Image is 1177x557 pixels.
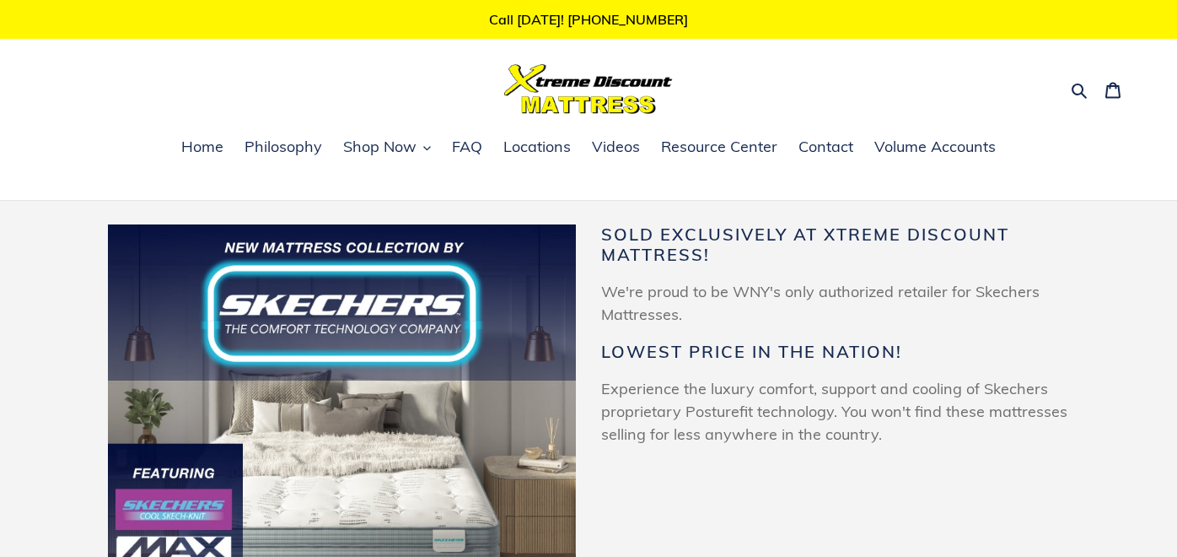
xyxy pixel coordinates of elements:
[452,137,482,157] span: FAQ
[601,224,1069,265] h2: Sold Exclusively at Xtreme Discount Mattress!
[583,135,648,160] a: Videos
[592,137,640,157] span: Videos
[653,135,786,160] a: Resource Center
[173,135,232,160] a: Home
[503,137,571,157] span: Locations
[343,137,417,157] span: Shop Now
[504,64,673,114] img: Xtreme Discount Mattress
[335,135,439,160] button: Shop Now
[874,137,996,157] span: Volume Accounts
[790,135,862,160] a: Contact
[798,137,853,157] span: Contact
[661,137,777,157] span: Resource Center
[601,282,1040,324] span: We're proud to be WNY's only authorized retailer for Skechers Mattresses.
[601,342,1069,362] h2: Lowest Price in the Nation!
[236,135,331,160] a: Philosophy
[495,135,579,160] a: Locations
[181,137,223,157] span: Home
[443,135,491,160] a: FAQ
[245,137,322,157] span: Philosophy
[866,135,1004,160] a: Volume Accounts
[601,379,1067,444] span: Experience the luxury comfort, support and cooling of Skechers proprietary Posturefit technology....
